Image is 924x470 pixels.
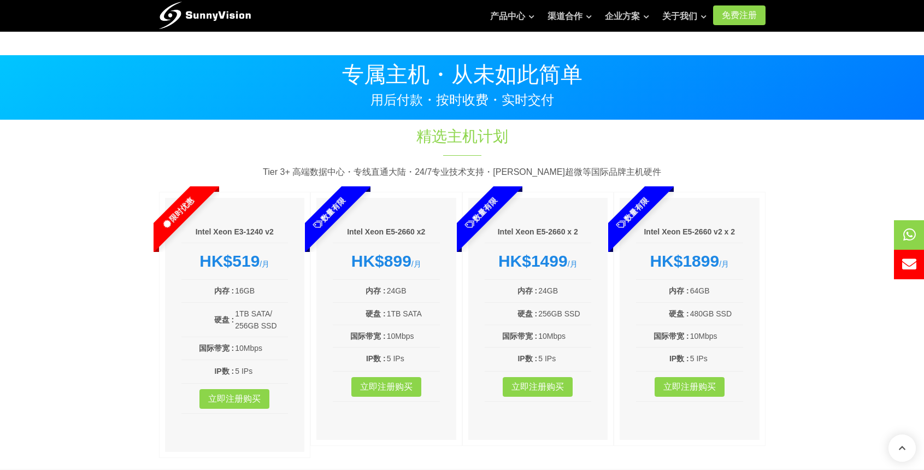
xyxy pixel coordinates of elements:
a: 立即注册购买 [199,389,269,409]
strong: HK$899 [351,252,411,270]
h1: 精选主机计划 [280,126,644,147]
b: IP数 : [517,354,537,363]
h6: Intel Xeon E3-1240 v2 [181,227,289,238]
td: 5 IPs [386,352,440,365]
b: 内存 : [214,286,234,295]
td: 24GB [538,284,591,297]
b: 内存 : [517,286,538,295]
a: 立即注册购买 [655,377,725,397]
b: 硬盘 : [366,309,386,318]
a: 产品中心 [490,5,534,27]
td: 16GB [234,284,288,297]
td: 10Mbps [234,342,288,355]
b: 国际带宽 : [199,344,234,352]
a: 免费注册 [713,5,766,25]
td: 64GB [690,284,743,297]
b: 国际带宽 : [350,332,386,340]
h6: Intel Xeon E5-2660 x2 [333,227,440,238]
td: 24GB [386,284,440,297]
td: 10Mbps [690,330,743,343]
td: 480GB SSD [690,307,743,320]
b: IP数 : [669,354,689,363]
p: 用后付款・按时收费・实时交付 [159,93,766,107]
p: 专属主机・从未如此简单 [159,63,766,85]
td: 1TB SATA/ 256GB SSD [234,307,288,333]
b: 国际带宽 : [502,332,538,340]
a: 关于我们 [662,5,707,27]
td: 5 IPs [690,352,743,365]
b: 硬盘 : [517,309,538,318]
strong: HK$1899 [650,252,719,270]
td: 5 IPs [234,365,288,378]
b: 内存 : [669,286,689,295]
span: 数量有限 [587,167,679,259]
div: /月 [636,251,743,271]
td: 1TB SATA [386,307,440,320]
strong: HK$1499 [498,252,568,270]
span: 数量有限 [284,167,375,259]
b: 硬盘 : [214,315,234,324]
a: 企业方案 [605,5,649,27]
td: 256GB SSD [538,307,591,320]
h6: Intel Xeon E5-2660 v2 x 2 [636,227,743,238]
span: 限时优惠 [132,167,223,259]
a: 立即注册购买 [351,377,421,397]
div: /月 [181,251,289,271]
td: 5 IPs [538,352,591,365]
b: 内存 : [366,286,386,295]
b: IP数 : [366,354,386,363]
span: 数量有限 [435,167,527,259]
td: 10Mbps [538,330,591,343]
a: 渠道合作 [548,5,592,27]
h6: Intel Xeon E5-2660 x 2 [485,227,592,238]
p: Tier 3+ 高端数据中心・专线直通大陆・24/7专业技术支持・[PERSON_NAME]超微等国际品牌主机硬件 [159,165,766,179]
td: 10Mbps [386,330,440,343]
strong: HK$519 [199,252,260,270]
div: /月 [485,251,592,271]
a: 立即注册购买 [503,377,573,397]
b: IP数 : [214,367,234,375]
b: 硬盘 : [669,309,689,318]
div: /月 [333,251,440,271]
b: 国际带宽 : [654,332,689,340]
